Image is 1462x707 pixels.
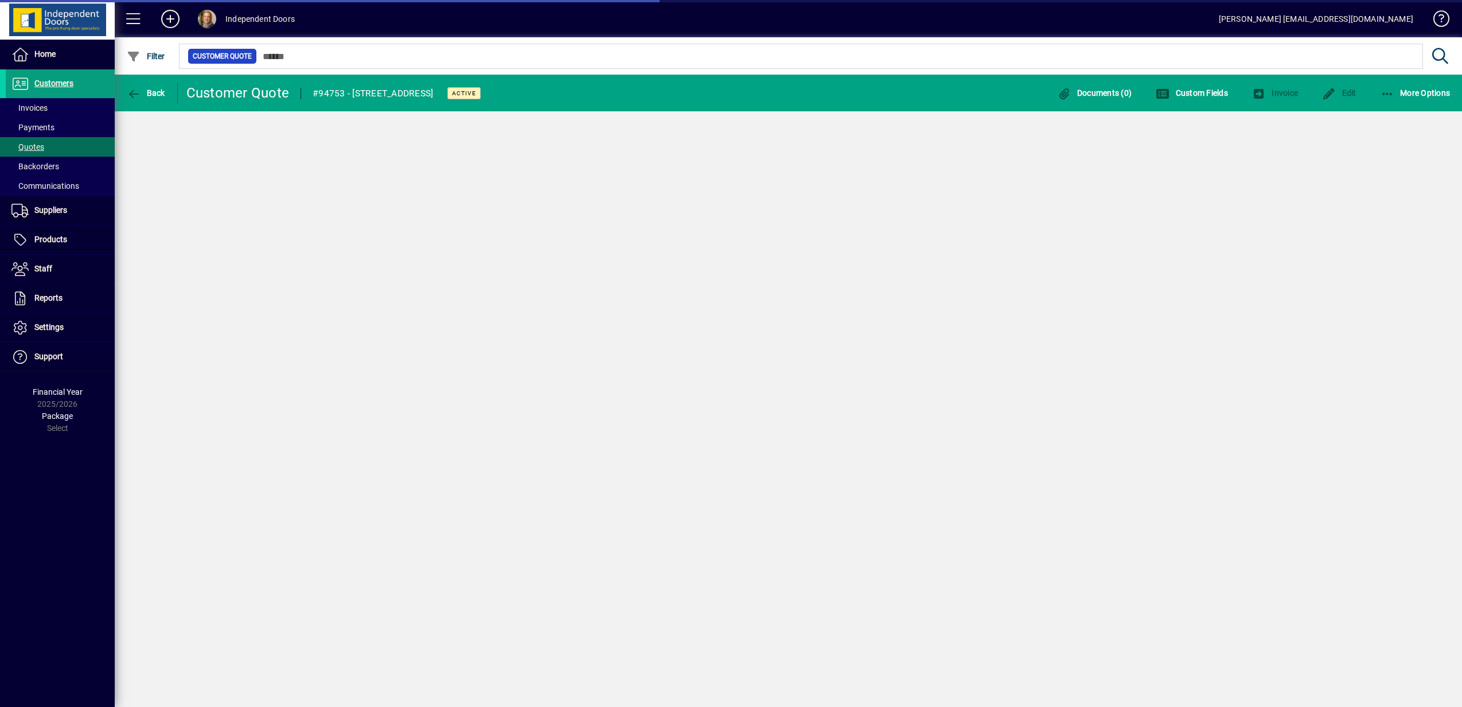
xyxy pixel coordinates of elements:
[11,181,79,191] span: Communications
[1153,83,1231,103] button: Custom Fields
[11,123,54,132] span: Payments
[6,40,115,69] a: Home
[11,162,59,171] span: Backorders
[1319,83,1359,103] button: Edit
[1378,83,1453,103] button: More Options
[1054,83,1134,103] button: Documents (0)
[124,83,168,103] button: Back
[1425,2,1448,40] a: Knowledge Base
[6,196,115,225] a: Suppliers
[1252,88,1298,98] span: Invoice
[1381,88,1451,98] span: More Options
[1057,88,1132,98] span: Documents (0)
[6,313,115,342] a: Settings
[6,157,115,176] a: Backorders
[452,90,476,97] span: Active
[34,352,63,361] span: Support
[189,9,225,29] button: Profile
[34,323,64,332] span: Settings
[1156,88,1228,98] span: Custom Fields
[6,284,115,313] a: Reports
[11,142,44,151] span: Quotes
[6,255,115,283] a: Staff
[6,176,115,196] a: Communications
[6,118,115,137] a: Payments
[115,83,178,103] app-page-header-button: Back
[33,387,83,397] span: Financial Year
[1219,10,1413,28] div: [PERSON_NAME] [EMAIL_ADDRESS][DOMAIN_NAME]
[127,52,165,61] span: Filter
[42,411,73,421] span: Package
[6,226,115,254] a: Products
[193,50,252,62] span: Customer Quote
[1322,88,1356,98] span: Edit
[1249,83,1301,103] button: Invoice
[34,235,67,244] span: Products
[34,293,63,302] span: Reports
[6,343,115,371] a: Support
[225,10,295,28] div: Independent Doors
[34,205,67,215] span: Suppliers
[34,264,52,273] span: Staff
[6,98,115,118] a: Invoices
[152,9,189,29] button: Add
[124,46,168,67] button: Filter
[313,84,433,103] div: #94753 - [STREET_ADDRESS]
[34,79,73,88] span: Customers
[11,103,48,112] span: Invoices
[6,137,115,157] a: Quotes
[186,84,290,102] div: Customer Quote
[34,49,56,59] span: Home
[127,88,165,98] span: Back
